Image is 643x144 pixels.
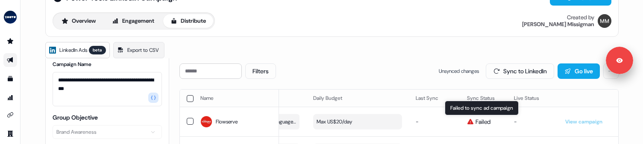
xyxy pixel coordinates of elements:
[3,127,17,141] a: Go to team
[3,91,17,105] a: Go to attribution
[53,114,98,121] label: Group Objective
[45,42,110,58] a: LinkedIn Adsbeta
[3,53,17,67] a: Go to outbound experience
[216,117,238,126] span: Flowserve
[306,90,409,107] th: Daily Budget
[598,14,611,28] img: Morgan
[89,46,106,54] div: beta
[486,63,554,79] button: Sync to LinkedIn
[445,101,519,115] div: Failed to sync ad campaign
[194,90,279,107] th: Name
[3,72,17,86] a: Go to templates
[127,46,159,54] span: Export to CSV
[163,14,213,28] button: Distribute
[59,46,87,54] span: LinkedIn Ads
[565,118,602,125] a: View campaign
[3,108,17,122] a: Go to integrations
[476,117,490,126] span: Failed
[409,90,460,107] th: Last Sync
[3,34,17,48] a: Go to prospects
[603,63,619,79] button: More actions
[558,63,600,79] button: Go live
[439,67,479,75] span: Unsynced changes
[522,21,594,28] div: [PERSON_NAME] Missigman
[507,107,558,136] td: -
[54,14,103,28] button: Overview
[113,42,164,58] a: Export to CSV
[313,114,402,129] button: Max US$20/day
[460,90,507,107] th: Sync Status
[409,107,460,136] td: -
[245,63,276,79] button: Filters
[507,90,558,107] th: Live Status
[105,14,161,28] button: Engagement
[53,61,91,68] label: Campaign Name
[567,14,594,21] div: Created by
